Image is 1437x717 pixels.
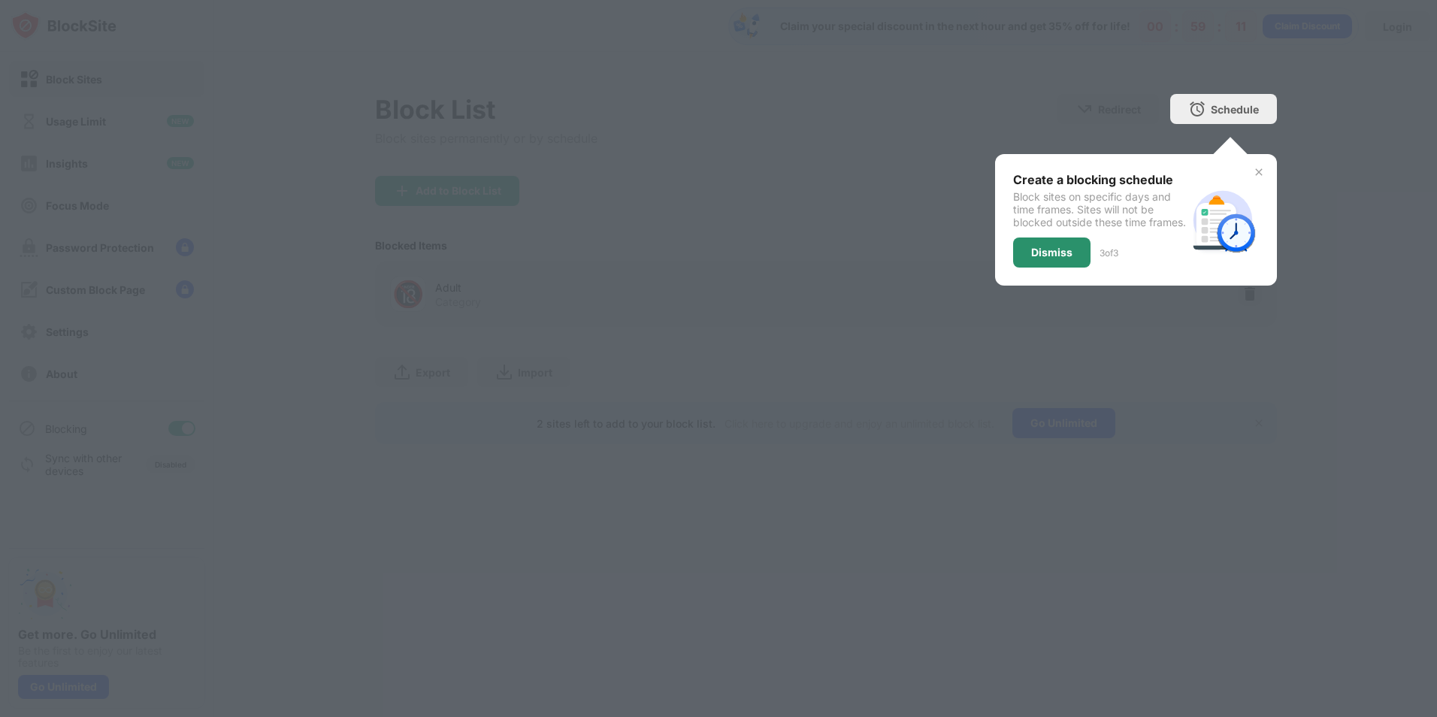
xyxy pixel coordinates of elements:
[1013,172,1187,187] div: Create a blocking schedule
[1253,166,1265,178] img: x-button.svg
[1013,190,1187,228] div: Block sites on specific days and time frames. Sites will not be blocked outside these time frames.
[1100,247,1118,259] div: 3 of 3
[1211,103,1259,116] div: Schedule
[1031,247,1072,259] div: Dismiss
[1187,184,1259,256] img: schedule.svg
